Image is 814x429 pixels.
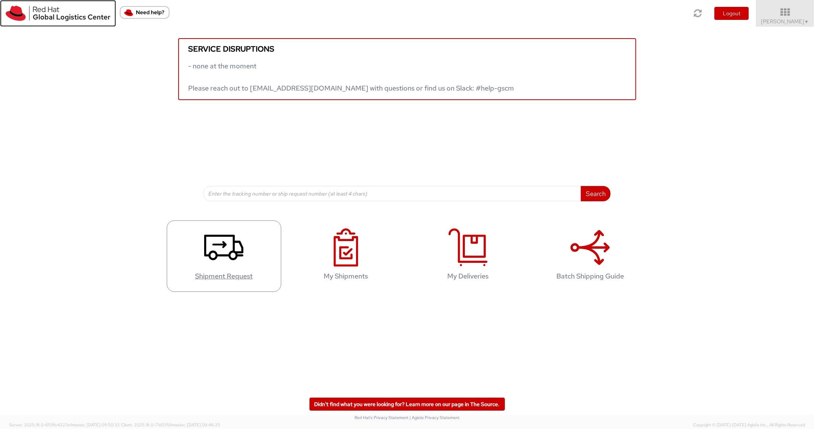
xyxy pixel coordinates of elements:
[411,220,525,292] a: My Deliveries
[581,186,611,201] button: Search
[693,422,805,428] span: Copyright © [DATE]-[DATE] Agistix Inc., All Rights Reserved
[189,45,626,53] h5: Service disruptions
[533,220,648,292] a: Batch Shipping Guide
[175,272,273,280] h4: Shipment Request
[6,6,110,21] img: rh-logistics-00dfa346123c4ec078e1.svg
[189,62,514,92] span: - none at the moment Please reach out to [EMAIL_ADDRESS][DOMAIN_NAME] with questions or find us o...
[167,220,281,292] a: Shipment Request
[178,38,636,100] a: Service disruptions - none at the moment Please reach out to [EMAIL_ADDRESS][DOMAIN_NAME] with qu...
[172,422,220,427] span: master, [DATE] 09:46:25
[419,272,517,280] h4: My Deliveries
[297,272,395,280] h4: My Shipments
[804,19,809,25] span: ▼
[289,220,403,292] a: My Shipments
[72,422,120,427] span: master, [DATE] 09:50:32
[355,415,408,420] a: Red Hat's Privacy Statement
[9,422,120,427] span: Server: 2025.18.0-659fc4323ef
[714,7,749,20] button: Logout
[309,398,505,411] a: Didn't find what you were looking for? Learn more on our page in The Source.
[761,18,809,25] span: [PERSON_NAME]
[120,6,169,19] button: Need help?
[541,272,640,280] h4: Batch Shipping Guide
[409,415,459,420] a: | Agistix Privacy Statement
[121,422,220,427] span: Client: 2025.18.0-71d3358
[203,186,581,201] input: Enter the tracking number or ship request number (at least 4 chars)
